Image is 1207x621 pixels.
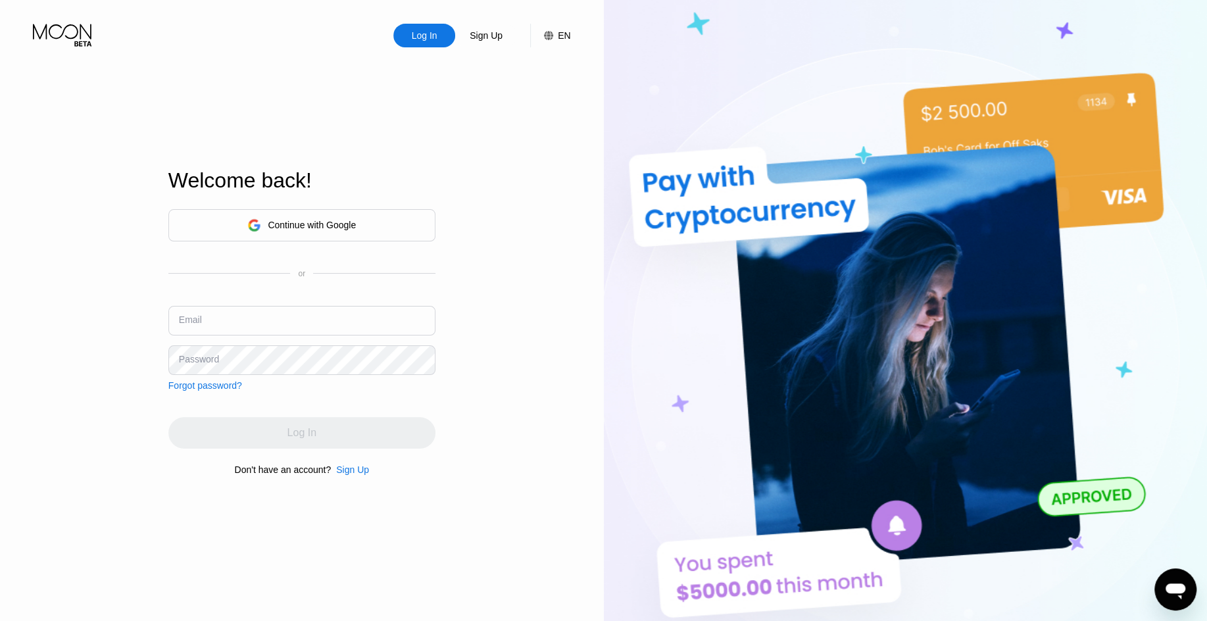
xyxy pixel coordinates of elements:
div: Welcome back! [168,168,435,193]
div: Log In [410,29,439,42]
div: Email [179,314,202,325]
div: EN [530,24,570,47]
div: Don't have an account? [235,464,332,475]
div: Forgot password? [168,380,242,391]
div: Sign Up [468,29,504,42]
div: Log In [393,24,455,47]
div: Sign Up [336,464,369,475]
div: Continue with Google [168,209,435,241]
iframe: Button to launch messaging window [1154,568,1196,610]
div: Sign Up [331,464,369,475]
div: EN [558,30,570,41]
div: or [298,269,305,278]
div: Sign Up [455,24,517,47]
div: Continue with Google [268,220,356,230]
div: Password [179,354,219,364]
